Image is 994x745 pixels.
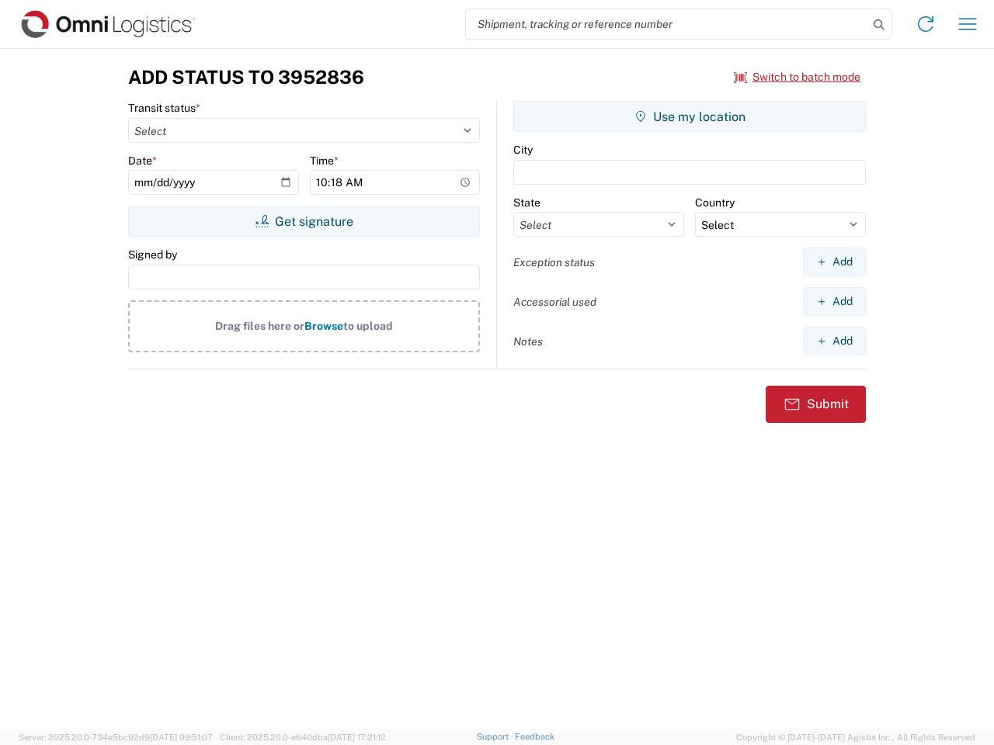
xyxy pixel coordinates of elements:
[343,320,393,332] span: to upload
[695,196,735,210] label: Country
[766,386,866,423] button: Submit
[215,320,304,332] span: Drag files here or
[513,101,866,132] button: Use my location
[515,732,554,741] a: Feedback
[150,733,213,742] span: [DATE] 09:51:07
[513,334,543,348] label: Notes
[513,255,595,269] label: Exception status
[128,206,480,237] button: Get signature
[736,730,975,744] span: Copyright © [DATE]-[DATE] Agistix Inc., All Rights Reserved
[803,248,866,276] button: Add
[220,733,386,742] span: Client: 2025.20.0-e640dba
[310,154,339,168] label: Time
[128,66,364,88] h3: Add Status to 3952836
[128,248,177,262] label: Signed by
[128,101,200,115] label: Transit status
[19,733,213,742] span: Server: 2025.20.0-734e5bc92d9
[803,327,866,355] button: Add
[466,9,868,39] input: Shipment, tracking or reference number
[328,733,386,742] span: [DATE] 17:21:12
[304,320,343,332] span: Browse
[128,154,157,168] label: Date
[513,143,533,157] label: City
[477,732,516,741] a: Support
[513,196,540,210] label: State
[513,295,596,309] label: Accessorial used
[803,287,866,316] button: Add
[734,64,860,90] button: Switch to batch mode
